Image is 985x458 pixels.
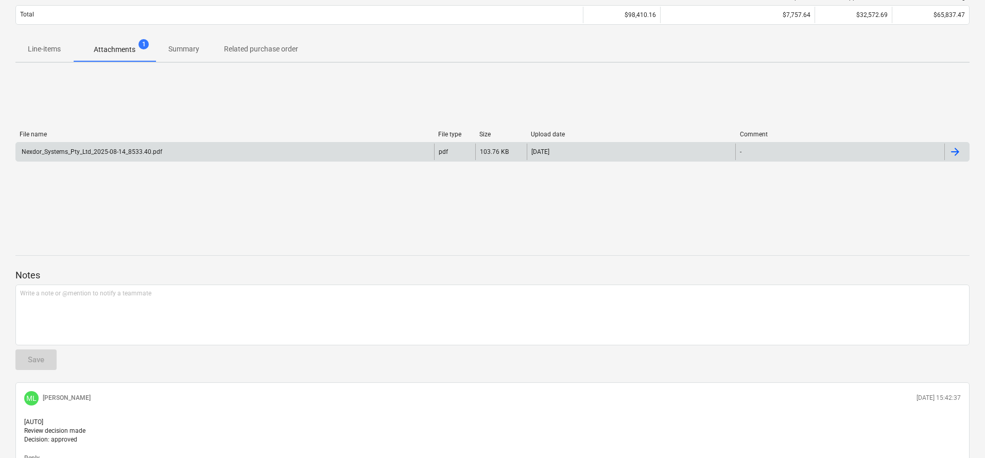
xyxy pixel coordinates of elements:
div: Comment [740,131,941,138]
div: Nexdor_Systems_Pty_Ltd_2025-08-14_8533.40.pdf [20,148,162,155]
div: $98,410.16 [587,11,656,19]
div: Upload date [531,131,732,138]
div: $7,757.64 [665,11,810,19]
div: 103.76 KB [480,148,509,155]
div: Size [479,131,523,138]
div: File name [20,131,430,138]
p: [DATE] 15:42:37 [917,394,961,402]
p: Related purchase order [224,44,298,55]
span: [AUTO] Review decision made Decision: approved [24,418,85,443]
div: pdf [439,148,448,155]
div: - [740,148,741,155]
div: Matt Lebon [24,391,39,406]
span: ML [26,394,36,402]
p: Line-items [28,44,61,55]
div: $65,837.47 [896,11,965,19]
p: [PERSON_NAME] [43,394,91,402]
p: Summary [168,44,199,55]
span: 1 [139,39,149,49]
div: $32,572.69 [819,11,888,19]
div: File type [438,131,471,138]
p: Attachments [94,44,135,55]
p: Total [20,10,34,19]
p: Notes [15,269,970,281]
div: [DATE] [531,148,549,155]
